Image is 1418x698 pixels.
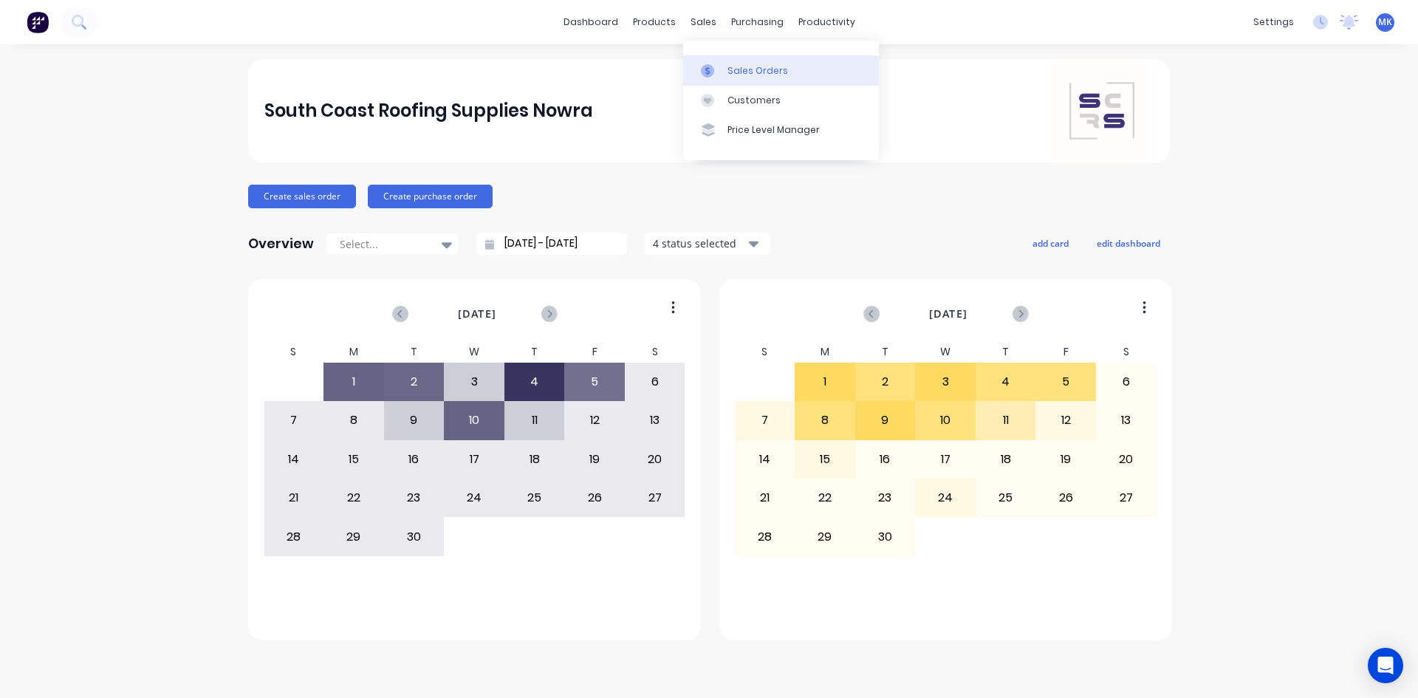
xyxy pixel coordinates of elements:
[264,441,323,478] div: 14
[915,341,976,363] div: W
[1036,363,1095,400] div: 5
[976,441,1035,478] div: 18
[385,479,444,516] div: 23
[976,363,1035,400] div: 4
[856,363,915,400] div: 2
[1035,341,1096,363] div: F
[505,363,564,400] div: 4
[736,479,795,516] div: 21
[1097,441,1156,478] div: 20
[505,402,564,439] div: 11
[264,341,324,363] div: S
[264,402,323,439] div: 7
[1036,479,1095,516] div: 26
[323,341,384,363] div: M
[795,402,854,439] div: 8
[626,479,685,516] div: 27
[565,402,624,439] div: 12
[795,479,854,516] div: 22
[445,402,504,439] div: 10
[324,518,383,555] div: 29
[683,55,879,85] a: Sales Orders
[1246,11,1301,33] div: settings
[976,479,1035,516] div: 25
[645,233,770,255] button: 4 status selected
[856,402,915,439] div: 9
[795,441,854,478] div: 15
[445,479,504,516] div: 24
[1036,441,1095,478] div: 19
[916,441,975,478] div: 17
[683,115,879,145] a: Price Level Manager
[929,306,967,322] span: [DATE]
[795,363,854,400] div: 1
[856,479,915,516] div: 23
[1036,402,1095,439] div: 12
[1368,648,1403,683] div: Open Intercom Messenger
[564,341,625,363] div: F
[916,402,975,439] div: 10
[27,11,49,33] img: Factory
[1378,16,1392,29] span: MK
[626,11,683,33] div: products
[248,229,314,259] div: Overview
[626,363,685,400] div: 6
[565,479,624,516] div: 26
[324,363,383,400] div: 1
[505,441,564,478] div: 18
[445,363,504,400] div: 3
[856,518,915,555] div: 30
[385,402,444,439] div: 9
[727,123,820,137] div: Price Level Manager
[626,402,685,439] div: 13
[384,341,445,363] div: T
[791,11,863,33] div: productivity
[1097,479,1156,516] div: 27
[565,441,624,478] div: 19
[727,64,788,78] div: Sales Orders
[1087,233,1170,253] button: edit dashboard
[916,479,975,516] div: 24
[735,341,795,363] div: S
[626,441,685,478] div: 20
[445,441,504,478] div: 17
[727,94,781,107] div: Customers
[324,402,383,439] div: 8
[1050,59,1154,162] img: South Coast Roofing Supplies Nowra
[976,341,1036,363] div: T
[1096,341,1157,363] div: S
[625,341,685,363] div: S
[1097,363,1156,400] div: 6
[264,479,323,516] div: 21
[856,441,915,478] div: 16
[916,363,975,400] div: 3
[976,402,1035,439] div: 11
[385,363,444,400] div: 2
[736,518,795,555] div: 28
[855,341,916,363] div: T
[653,236,746,251] div: 4 status selected
[385,518,444,555] div: 30
[444,341,504,363] div: W
[264,518,323,555] div: 28
[458,306,496,322] span: [DATE]
[324,441,383,478] div: 15
[1097,402,1156,439] div: 13
[1023,233,1078,253] button: add card
[556,11,626,33] a: dashboard
[736,402,795,439] div: 7
[385,441,444,478] div: 16
[505,479,564,516] div: 25
[795,341,855,363] div: M
[736,441,795,478] div: 14
[724,11,791,33] div: purchasing
[683,86,879,115] a: Customers
[324,479,383,516] div: 22
[565,363,624,400] div: 5
[683,11,724,33] div: sales
[504,341,565,363] div: T
[248,185,356,208] button: Create sales order
[795,518,854,555] div: 29
[264,96,593,126] div: South Coast Roofing Supplies Nowra
[368,185,493,208] button: Create purchase order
